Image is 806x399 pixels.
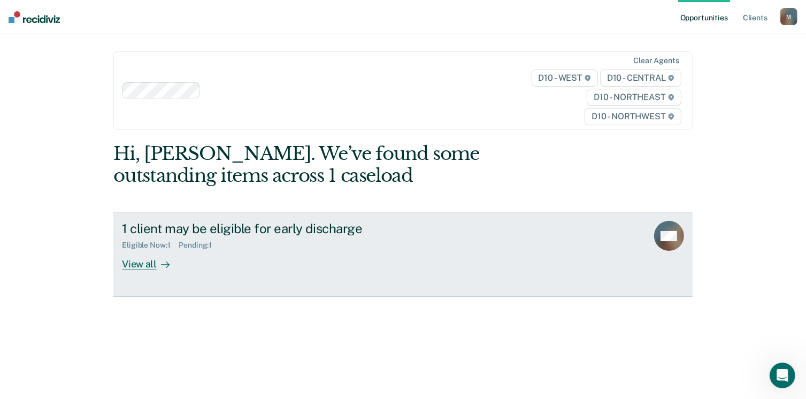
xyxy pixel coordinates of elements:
button: M [780,8,797,25]
div: 1 client may be eligible for early discharge [122,221,497,236]
div: Clear agents [633,56,679,65]
div: View all [122,250,182,271]
span: D10 - WEST [532,70,598,87]
iframe: Intercom live chat [770,363,795,388]
span: D10 - CENTRAL [600,70,681,87]
div: Eligible Now : 1 [122,241,179,250]
div: Hi, [PERSON_NAME]. We’ve found some outstanding items across 1 caseload [113,143,577,187]
span: D10 - NORTHEAST [587,89,681,106]
a: 1 client may be eligible for early dischargeEligible Now:1Pending:1View all [113,212,692,296]
span: D10 - NORTHWEST [585,108,681,125]
img: Recidiviz [9,11,60,23]
div: Pending : 1 [179,241,220,250]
